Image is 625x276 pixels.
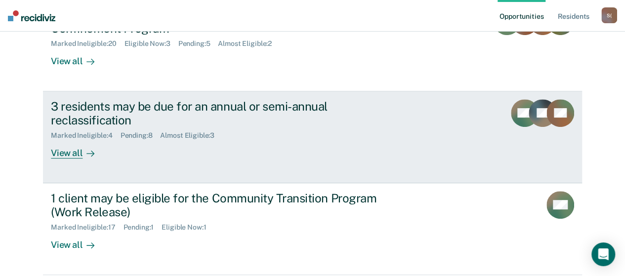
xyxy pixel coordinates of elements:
div: View all [51,48,106,67]
div: Open Intercom Messenger [591,242,615,266]
div: Marked Ineligible : 4 [51,131,120,140]
div: Almost Eligible : 3 [160,131,222,140]
div: View all [51,140,106,159]
div: Marked Ineligible : 20 [51,39,124,48]
div: Pending : 8 [121,131,161,140]
div: Eligible Now : 1 [162,223,214,232]
div: View all [51,232,106,251]
div: Marked Ineligible : 17 [51,223,123,232]
div: S ( [601,7,617,23]
div: Pending : 5 [178,39,218,48]
div: 1 client may be eligible for the Community Transition Program (Work Release) [51,191,398,220]
button: S( [601,7,617,23]
div: Almost Eligible : 2 [218,39,280,48]
a: 1 client may be eligible for the Community Transition Program (Work Release)Marked Ineligible:17P... [43,183,582,275]
div: 3 residents may be due for an annual or semi-annual reclassification [51,99,398,128]
div: Pending : 1 [123,223,162,232]
img: Recidiviz [8,10,55,21]
div: Eligible Now : 3 [124,39,178,48]
a: 3 residents may be due for an annual or semi-annual reclassificationMarked Ineligible:4Pending:8A... [43,91,582,183]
